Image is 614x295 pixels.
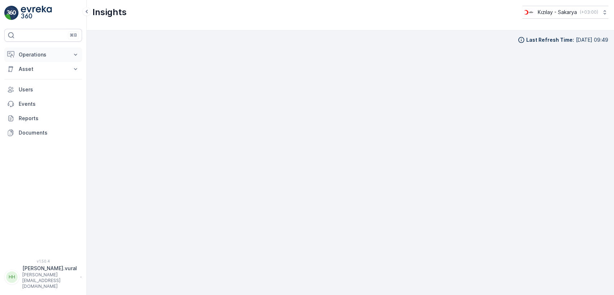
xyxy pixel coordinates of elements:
[580,9,598,15] p: ( +03:00 )
[19,115,79,122] p: Reports
[4,126,82,140] a: Documents
[4,97,82,111] a: Events
[19,129,79,136] p: Documents
[4,62,82,76] button: Asset
[4,82,82,97] a: Users
[6,271,18,283] div: HH
[92,6,127,18] p: Insights
[4,259,82,263] span: v 1.50.4
[4,6,19,20] img: logo
[522,6,608,19] button: Kızılay - Sakarya(+03:00)
[522,8,535,16] img: k%C4%B1z%C4%B1lay_DTAvauz.png
[526,36,574,44] p: Last Refresh Time :
[576,36,608,44] p: [DATE] 09:49
[4,265,82,289] button: HH[PERSON_NAME].vural[PERSON_NAME][EMAIL_ADDRESS][DOMAIN_NAME]
[19,65,68,73] p: Asset
[19,86,79,93] p: Users
[22,265,77,272] p: [PERSON_NAME].vural
[19,51,68,58] p: Operations
[4,47,82,62] button: Operations
[21,6,52,20] img: logo_light-DOdMpM7g.png
[70,32,77,38] p: ⌘B
[538,9,577,16] p: Kızılay - Sakarya
[4,111,82,126] a: Reports
[22,272,77,289] p: [PERSON_NAME][EMAIL_ADDRESS][DOMAIN_NAME]
[19,100,79,108] p: Events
